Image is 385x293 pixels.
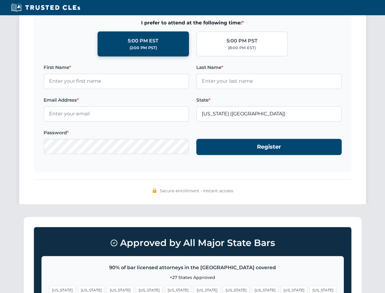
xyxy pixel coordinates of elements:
[196,64,342,71] label: Last Name
[196,74,342,89] input: Enter your last name
[44,106,189,121] input: Enter your email
[196,139,342,155] button: Register
[49,264,336,272] p: 90% of bar licensed attorneys in the [GEOGRAPHIC_DATA] covered
[44,74,189,89] input: Enter your first name
[44,19,342,27] span: I prefer to attend at the following time:
[152,188,157,193] img: 🔒
[130,45,157,51] div: (2:00 PM PST)
[44,96,189,104] label: Email Address
[228,45,256,51] div: (8:00 PM EST)
[41,235,344,251] h3: Approved by All Major State Bars
[160,187,233,194] span: Secure enrollment • Instant access
[9,3,82,12] img: Trusted CLEs
[196,106,342,121] input: Florida (FL)
[128,37,159,45] div: 5:00 PM EST
[44,64,189,71] label: First Name
[196,96,342,104] label: State
[44,129,189,136] label: Password
[49,274,336,281] p: +27 States Approved
[226,37,258,45] div: 5:00 PM PST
